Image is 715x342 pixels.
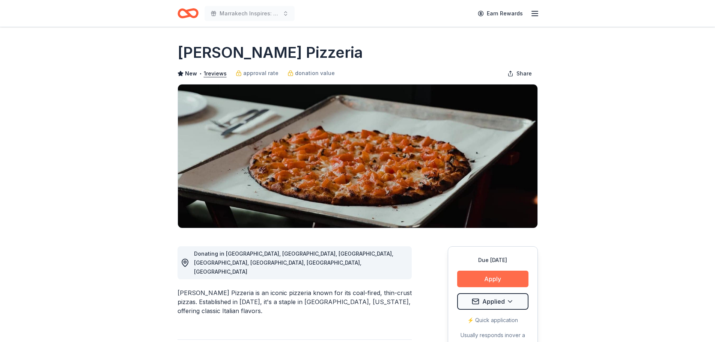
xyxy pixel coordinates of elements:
[482,297,505,306] span: Applied
[288,69,335,78] a: donation value
[473,7,527,20] a: Earn Rewards
[185,69,197,78] span: New
[457,293,528,310] button: Applied
[236,69,278,78] a: approval rate
[178,84,537,228] img: Image for Pepe's Pizzeria
[501,66,538,81] button: Share
[178,288,412,315] div: [PERSON_NAME] Pizzeria is an iconic pizzeria known for its coal-fired, thin-crust pizzas. Establi...
[457,316,528,325] div: ⚡️ Quick application
[516,69,532,78] span: Share
[199,71,202,77] span: •
[457,256,528,265] div: Due [DATE]
[220,9,280,18] span: Marrakech Inspires: An Evening of Possibility Cocktail Party & Auction
[178,5,199,22] a: Home
[457,271,528,287] button: Apply
[178,42,363,63] h1: [PERSON_NAME] Pizzeria
[204,69,227,78] button: 1reviews
[194,250,393,275] span: Donating in [GEOGRAPHIC_DATA], [GEOGRAPHIC_DATA], [GEOGRAPHIC_DATA], [GEOGRAPHIC_DATA], [GEOGRAPH...
[205,6,295,21] button: Marrakech Inspires: An Evening of Possibility Cocktail Party & Auction
[243,69,278,78] span: approval rate
[295,69,335,78] span: donation value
